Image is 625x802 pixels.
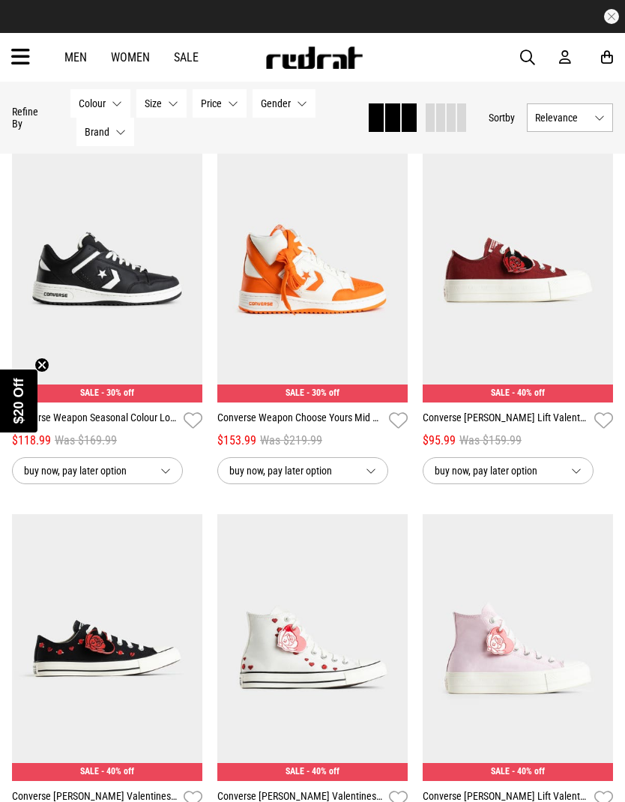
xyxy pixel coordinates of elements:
[217,136,408,402] img: Converse Weapon Choose Yours Mid Shoes - Unisex in Orange
[491,388,510,398] span: SALE
[80,388,99,398] span: SALE
[111,50,150,64] a: Women
[423,136,613,402] img: Converse Chuck Taylor Lift Valentines Low Shoes - Womens in Red
[201,97,222,109] span: Price
[265,46,363,69] img: Redrat logo
[11,378,26,423] span: $20 Off
[12,136,202,402] img: Converse Weapon Seasonal Colour Low Shoes - Unisex in Black
[260,432,322,450] span: Was $219.99
[217,410,383,432] a: Converse Weapon Choose Yours Mid Shoes - Unisex
[174,50,199,64] a: Sale
[527,103,613,132] button: Relevance
[491,766,510,777] span: SALE
[34,358,49,373] button: Close teaser
[286,388,304,398] span: SALE
[423,432,456,450] span: $95.99
[217,514,408,781] img: Converse Chuck Taylor Valentines Hi Shoes - Womens in White
[12,457,183,484] button: buy now, pay later option
[423,410,588,432] a: Converse [PERSON_NAME] Lift Valentines Low Shoes - Womens
[435,462,559,480] span: buy now, pay later option
[101,766,134,777] span: - 40% off
[229,462,354,480] span: buy now, pay later option
[253,89,315,118] button: Gender
[80,766,99,777] span: SALE
[12,410,178,432] a: Converse Weapon Seasonal Colour Low Shoes - Unisex
[535,112,588,124] span: Relevance
[217,457,388,484] button: buy now, pay later option
[79,97,106,109] span: Colour
[489,109,515,127] button: Sortby
[193,89,247,118] button: Price
[307,388,339,398] span: - 30% off
[145,97,162,109] span: Size
[136,89,187,118] button: Size
[459,432,522,450] span: Was $159.99
[512,388,545,398] span: - 40% off
[12,432,51,450] span: $118.99
[286,766,304,777] span: SALE
[64,50,87,64] a: Men
[423,457,594,484] button: buy now, pay later option
[101,388,134,398] span: - 30% off
[200,9,425,24] iframe: Customer reviews powered by Trustpilot
[24,462,148,480] span: buy now, pay later option
[55,432,117,450] span: Was $169.99
[505,112,515,124] span: by
[261,97,291,109] span: Gender
[12,106,48,130] p: Refine By
[307,766,339,777] span: - 40% off
[217,432,256,450] span: $153.99
[12,6,57,51] button: Open LiveChat chat widget
[423,514,613,781] img: Converse Chuck Taylor Lift Valentines Hi Shoes - Womens in Pink
[12,514,202,781] img: Converse Chuck Taylor Valentines Low Shoes - Womens in Black
[70,89,130,118] button: Colour
[512,766,545,777] span: - 40% off
[85,126,109,138] span: Brand
[76,118,134,146] button: Brand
